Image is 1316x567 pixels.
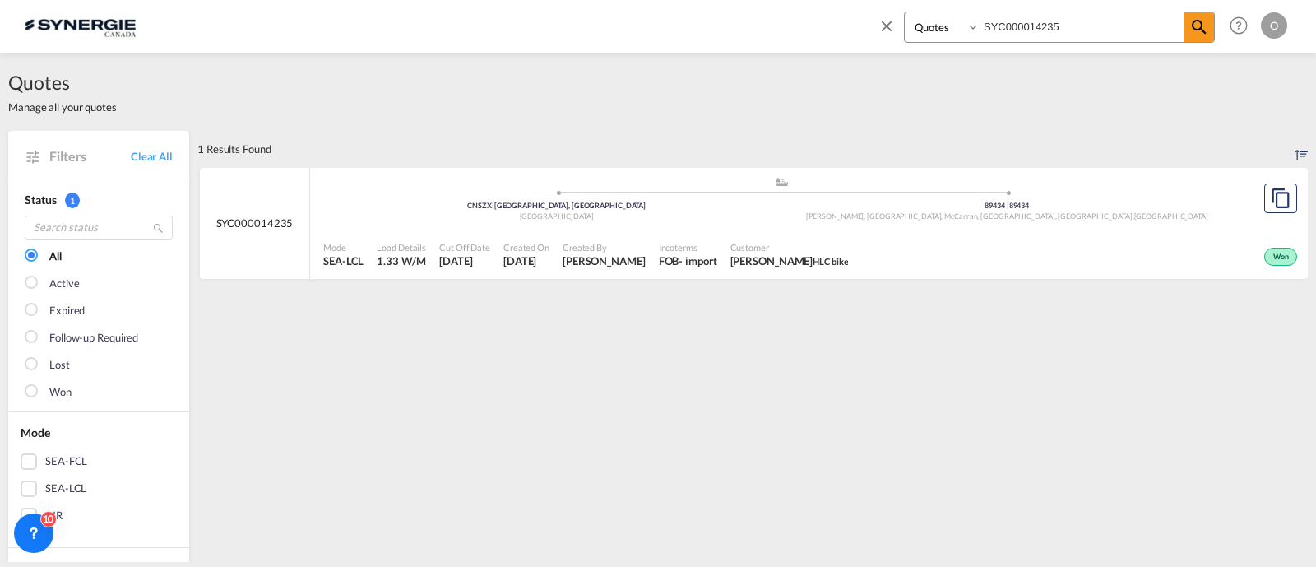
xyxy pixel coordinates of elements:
[985,201,1008,210] span: 89434
[772,178,792,186] md-icon: assets/icons/custom/ship-fill.svg
[131,149,173,164] a: Clear All
[1134,211,1208,221] span: [GEOGRAPHIC_DATA]
[439,241,490,253] span: Cut Off Date
[520,211,594,221] span: [GEOGRAPHIC_DATA]
[152,222,164,235] md-icon: icon-magnify
[200,168,1308,280] div: SYC000014235 assets/icons/custom/ship-fill.svgassets/icons/custom/roll-o-plane.svgOriginShenzhen,...
[467,201,646,210] span: CNSZX [GEOGRAPHIC_DATA], [GEOGRAPHIC_DATA]
[1007,201,1009,210] span: |
[1261,12,1287,39] div: O
[377,241,426,253] span: Load Details
[49,330,138,346] div: Follow-up Required
[49,357,70,374] div: Lost
[45,481,86,497] div: SEA-LCL
[659,241,717,253] span: Incoterms
[1264,248,1297,266] div: Won
[1264,184,1297,213] button: Copy Quote
[503,241,549,253] span: Created On
[49,303,85,319] div: Expired
[21,481,177,497] md-checkbox: SEA-LCL
[492,201,494,210] span: |
[563,253,646,268] span: Rosa Ho
[49,147,131,165] span: Filters
[1225,12,1253,40] span: Help
[65,193,80,208] span: 1
[1184,12,1214,42] span: icon-magnify
[197,131,271,167] div: 1 Results Found
[439,253,490,268] span: 21 Aug 2025
[21,453,177,470] md-checkbox: SEA-FCL
[659,253,679,268] div: FOB
[21,508,177,524] md-checkbox: AIR
[1133,211,1134,221] span: ,
[679,253,716,268] div: - import
[1189,17,1209,37] md-icon: icon-magnify
[49,276,79,292] div: Active
[25,216,173,240] input: Search status
[806,211,1134,221] span: [PERSON_NAME], [GEOGRAPHIC_DATA], McCarran, [GEOGRAPHIC_DATA], [GEOGRAPHIC_DATA]
[49,249,62,265] div: All
[45,508,63,524] div: AIR
[377,254,425,267] span: 1.33 W/M
[659,253,717,268] div: FOB import
[323,253,364,268] span: SEA-LCL
[503,253,549,268] span: 21 Aug 2025
[878,12,904,51] span: icon-close
[1273,252,1293,263] span: Won
[878,16,896,35] md-icon: icon-close
[730,253,849,268] span: Hala Laalj HLC bike
[980,12,1184,41] input: Enter Quotation Number
[1295,131,1308,167] div: Sort by: Created On
[25,193,56,207] span: Status
[323,241,364,253] span: Mode
[8,100,117,114] span: Manage all your quotes
[1271,188,1291,208] md-icon: assets/icons/custom/copyQuote.svg
[8,69,117,95] span: Quotes
[49,384,72,401] div: Won
[45,453,87,470] div: SEA-FCL
[25,192,173,208] div: Status 1
[813,256,848,267] span: HLC bike
[730,241,849,253] span: Customer
[1225,12,1261,41] div: Help
[21,425,50,439] span: Mode
[1009,201,1030,210] span: 89434
[25,7,136,44] img: 1f56c880d42311ef80fc7dca854c8e59.png
[563,241,646,253] span: Created By
[216,216,294,230] span: SYC000014235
